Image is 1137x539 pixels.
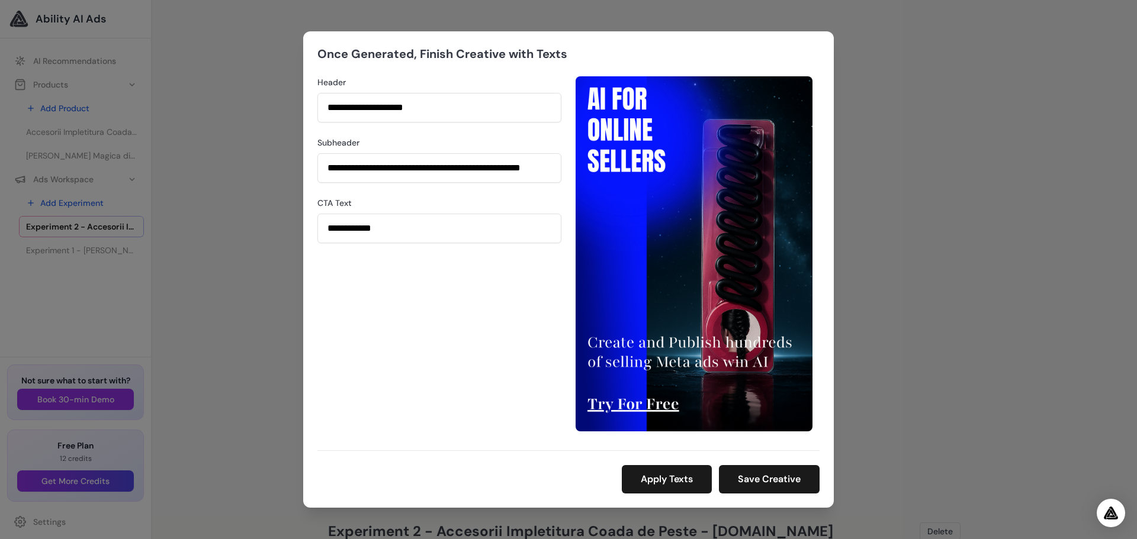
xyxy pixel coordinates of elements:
[622,465,712,493] button: Apply Texts
[1097,499,1125,527] div: Open Intercom Messenger
[317,137,561,149] label: Subheader
[317,197,561,209] label: CTA Text
[317,46,567,62] h2: Once Generated, Finish Creative with Texts
[317,76,561,88] label: Header
[719,465,820,493] button: Save Creative
[576,76,812,431] img: Generated creative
